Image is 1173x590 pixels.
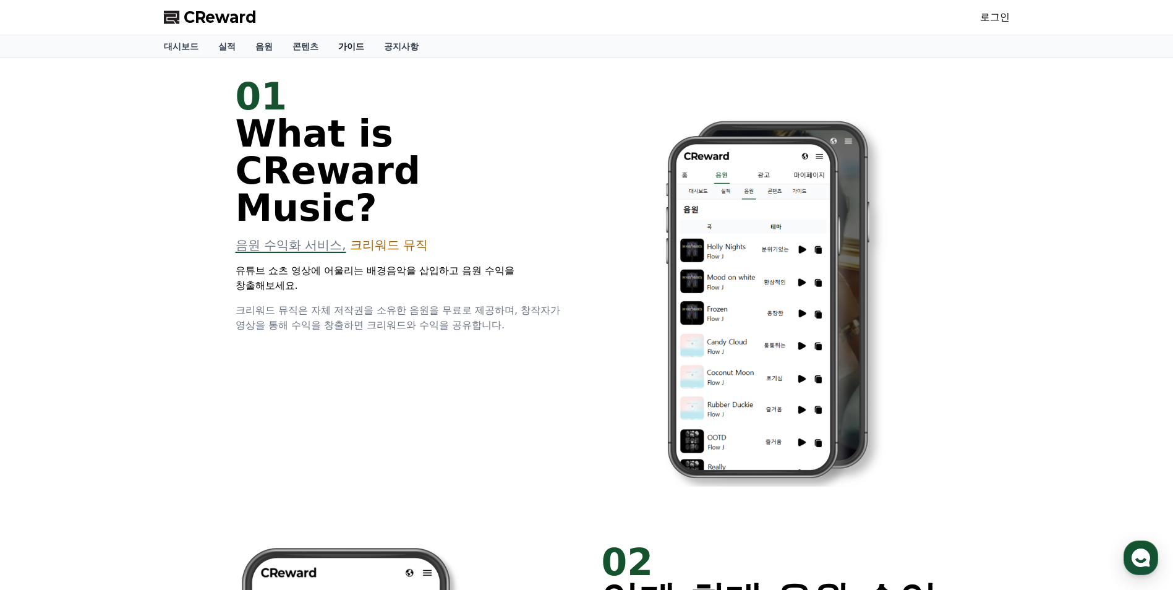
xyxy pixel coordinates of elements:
[191,411,206,421] span: 설정
[236,78,572,115] div: 01
[4,392,82,423] a: 홈
[602,544,938,581] div: 02
[283,35,328,58] a: 콘텐츠
[113,411,128,421] span: 대화
[236,237,346,252] span: 음원 수익화 서비스,
[350,237,428,252] span: 크리워드 뮤직
[236,304,561,331] span: 크리워드 뮤직은 자체 저작권을 소유한 음원을 무료로 제공하며, 창작자가 영상을 통해 수익을 창출하면 크리워드와 수익을 공유합니다.
[82,392,160,423] a: 대화
[208,35,245,58] a: 실적
[164,7,257,27] a: CReward
[328,35,374,58] a: 가이드
[602,78,938,504] img: 2.png
[39,411,46,421] span: 홈
[980,10,1010,25] a: 로그인
[184,7,257,27] span: CReward
[236,112,420,229] span: What is CReward Music?
[245,35,283,58] a: 음원
[374,35,429,58] a: 공지사항
[154,35,208,58] a: 대시보드
[236,263,572,293] p: 유튜브 쇼츠 영상에 어울리는 배경음악을 삽입하고 음원 수익을 창출해보세요.
[160,392,237,423] a: 설정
